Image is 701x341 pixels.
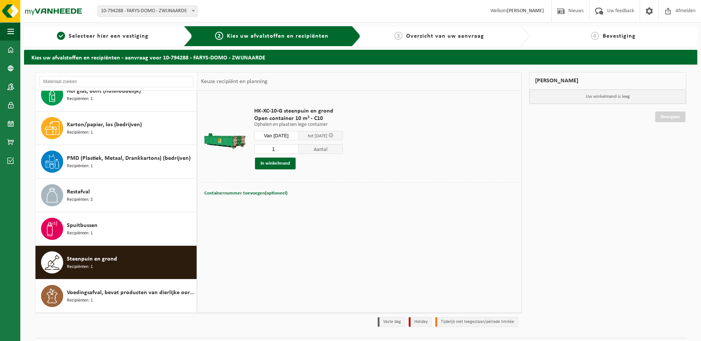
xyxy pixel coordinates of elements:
input: Selecteer datum [254,131,299,140]
span: 2 [215,32,223,40]
li: Tijdelijk niet toegestaan/période limitée [435,317,518,327]
div: Keuze recipiënt en planning [197,72,271,91]
button: Steenpuin en grond Recipiënten: 1 [35,246,197,279]
button: Voedingsafval, bevat producten van dierlijke oorsprong, onverpakt, categorie 3 Recipiënten: 1 [35,279,197,313]
strong: [PERSON_NAME] [507,8,544,14]
button: Karton/papier, los (bedrijven) Recipiënten: 1 [35,111,197,145]
span: Bevestiging [603,33,636,39]
p: Ophalen en plaatsen lege container [254,122,343,127]
span: Aantal [299,144,343,154]
h2: Kies uw afvalstoffen en recipiënten - aanvraag voor 10-794288 - FARYS-DOMO - ZWIJNAARDE [24,50,697,64]
span: Steenpuin en grond [67,255,117,263]
span: Recipiënten: 1 [67,297,93,304]
span: 10-794288 - FARYS-DOMO - ZWIJNAARDE [98,6,197,17]
span: Recipiënten: 2 [67,196,93,203]
span: Open container 10 m³ - C10 [254,115,343,122]
li: Vaste dag [378,317,405,327]
span: 10-794288 - FARYS-DOMO - ZWIJNAARDE [98,6,197,16]
span: HK-XC-10-G steenpuin en grond [254,107,343,115]
span: Selecteer hier een vestiging [69,33,149,39]
span: Recipiënten: 1 [67,129,93,136]
span: Restafval [67,187,90,196]
span: 1 [57,32,65,40]
span: Recipiënten: 1 [67,163,93,170]
span: Containernummer toevoegen(optioneel) [204,191,287,196]
span: tot [DATE] [308,134,327,138]
span: Karton/papier, los (bedrijven) [67,120,142,129]
li: Holiday [409,317,432,327]
a: Doorgaan [655,111,685,122]
span: Recipiënten: 1 [67,230,93,237]
span: Spuitbussen [67,221,98,230]
span: Kies uw afvalstoffen en recipiënten [227,33,329,39]
button: Restafval Recipiënten: 2 [35,179,197,212]
button: Spuitbussen Recipiënten: 1 [35,212,197,246]
span: 4 [591,32,599,40]
button: Hol glas, bont (huishoudelijk) Recipiënten: 1 [35,78,197,111]
span: 3 [394,32,402,40]
span: Overzicht van uw aanvraag [406,33,484,39]
input: Materiaal zoeken [39,76,193,87]
span: Hol glas, bont (huishoudelijk) [67,87,141,96]
span: Recipiënten: 1 [67,96,93,103]
span: Recipiënten: 1 [67,263,93,271]
button: Containernummer toevoegen(optioneel) [204,188,288,199]
span: Voedingsafval, bevat producten van dierlijke oorsprong, onverpakt, categorie 3 [67,288,195,297]
p: Uw winkelmand is leeg [530,90,686,104]
div: [PERSON_NAME] [529,72,687,90]
button: In winkelmand [255,158,296,169]
span: PMD (Plastiek, Metaal, Drankkartons) (bedrijven) [67,154,191,163]
button: PMD (Plastiek, Metaal, Drankkartons) (bedrijven) Recipiënten: 1 [35,145,197,179]
a: 1Selecteer hier een vestiging [28,32,178,41]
